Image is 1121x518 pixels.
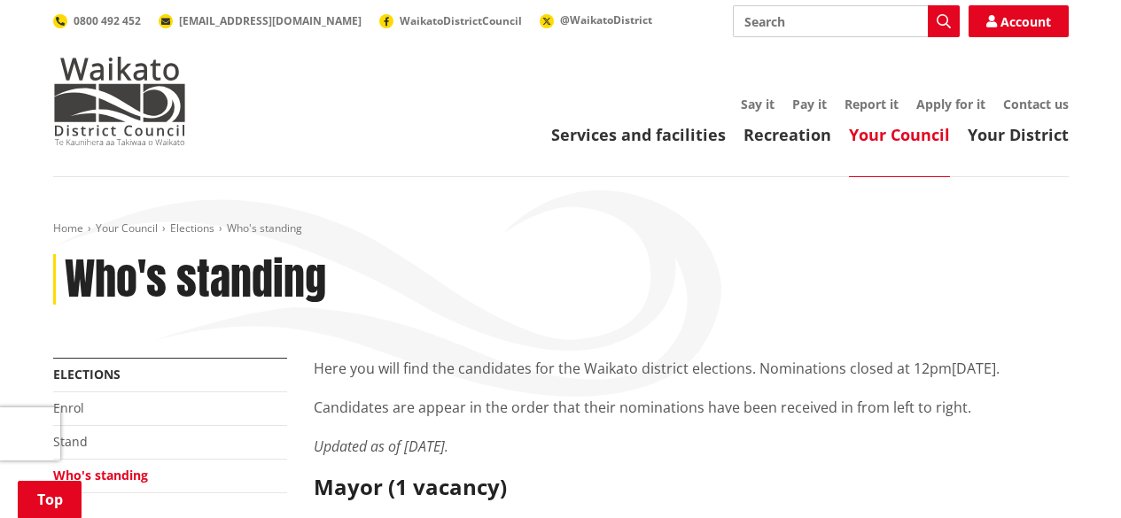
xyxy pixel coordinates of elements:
a: Elections [53,366,121,383]
a: WaikatoDistrictCouncil [379,13,522,28]
a: Who's standing [53,467,148,483]
p: Here you will find the candidates for the Waikato district elections. Nominations closed at 12pm[... [314,358,1069,379]
a: Your District [968,124,1069,145]
a: Elections [170,220,214,236]
a: Report it [845,96,899,112]
a: [EMAIL_ADDRESS][DOMAIN_NAME] [159,13,362,28]
a: Contact us [1003,96,1069,112]
span: [EMAIL_ADDRESS][DOMAIN_NAME] [179,13,362,28]
a: Say it [741,96,775,112]
a: 0800 492 452 [53,13,141,28]
a: Stand [53,433,88,450]
a: Pay it [792,96,827,112]
a: Recreation [743,124,831,145]
span: 0800 492 452 [74,13,141,28]
strong: Mayor (1 vacancy) [314,472,507,501]
a: Top [18,481,82,518]
a: Home [53,220,83,236]
nav: breadcrumb [53,221,1069,236]
span: @WaikatoDistrict [560,12,652,27]
input: Search input [733,5,960,37]
iframe: Messenger Launcher [1039,444,1103,507]
a: Your Council [849,124,950,145]
a: Account [969,5,1069,37]
span: WaikatoDistrictCouncil [400,13,522,28]
a: Your Council [96,220,158,236]
img: Waikato District Council - Te Kaunihera aa Takiwaa o Waikato [53,57,186,145]
span: Who's standing [227,220,302,236]
a: Enrol [53,399,84,416]
p: Candidates are appear in the order that their nominations have been received in from left to right. [314,397,1069,418]
a: Apply for it [916,96,985,112]
a: Services and facilities [551,124,726,145]
em: Updated as of [DATE]. [314,437,448,456]
h1: Who's standing [65,254,326,305]
a: @WaikatoDistrict [540,12,652,27]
